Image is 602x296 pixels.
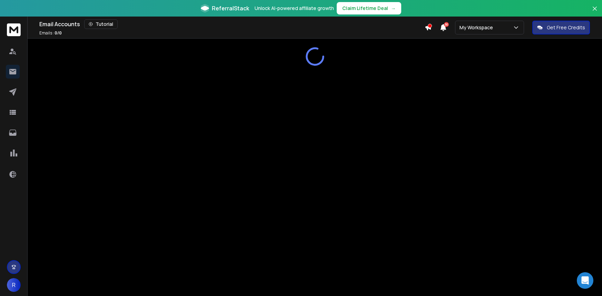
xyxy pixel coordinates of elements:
p: My Workspace [460,24,496,31]
p: Unlock AI-powered affiliate growth [255,5,334,12]
button: R [7,278,21,292]
button: Tutorial [84,19,118,29]
span: ReferralStack [212,4,249,12]
button: Claim Lifetime Deal→ [337,2,401,14]
div: Open Intercom Messenger [577,272,593,289]
button: Close banner [590,4,599,21]
p: Emails : [39,30,62,36]
span: → [391,5,396,12]
button: Get Free Credits [532,21,590,34]
span: 50 [444,22,449,27]
span: 0 / 0 [55,30,62,36]
p: Get Free Credits [547,24,585,31]
div: Email Accounts [39,19,425,29]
